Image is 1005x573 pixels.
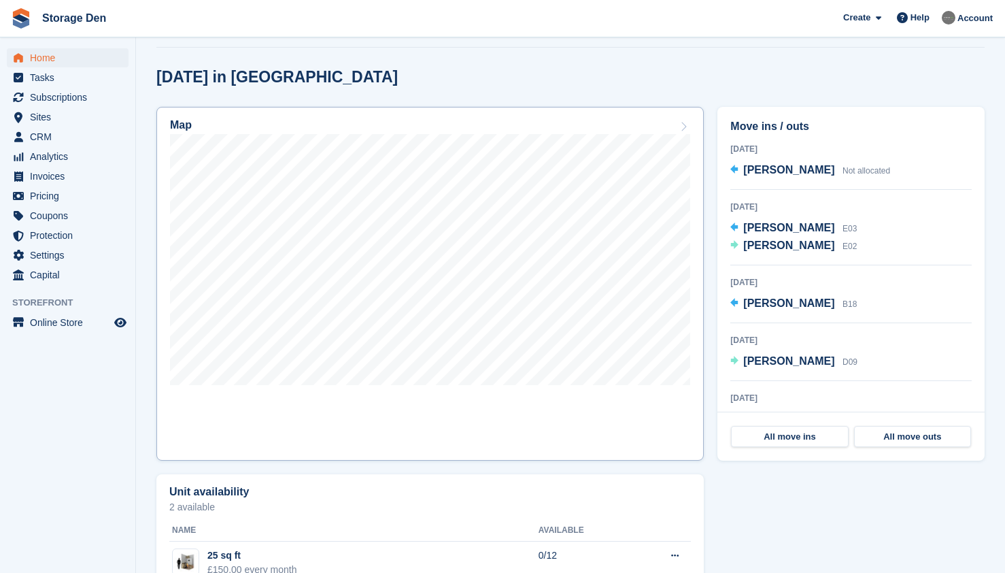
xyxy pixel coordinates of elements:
a: menu [7,68,129,87]
span: Help [910,11,930,24]
h2: [DATE] in [GEOGRAPHIC_DATA] [156,68,398,86]
span: [PERSON_NAME] [743,240,834,251]
a: [PERSON_NAME] E02 [730,238,857,255]
a: Preview store [112,314,129,331]
img: Brian Barbour [942,11,955,24]
a: menu [7,313,129,332]
a: menu [7,206,129,225]
a: menu [7,48,129,67]
span: Storefront [12,296,135,310]
a: Storage Den [37,7,112,29]
div: [DATE] [730,143,972,155]
a: All move outs [854,426,971,448]
a: menu [7,226,129,245]
span: [PERSON_NAME] [743,222,834,233]
a: Map [156,107,704,461]
span: [PERSON_NAME] [743,297,834,309]
span: E03 [842,224,857,233]
span: Settings [30,246,112,265]
span: Online Store [30,313,112,332]
span: CRM [30,127,112,146]
a: menu [7,167,129,186]
span: Protection [30,226,112,245]
p: 2 available [169,502,691,512]
div: [DATE] [730,276,972,289]
span: Tasks [30,68,112,87]
span: Home [30,48,112,67]
span: E02 [842,242,857,251]
span: Subscriptions [30,88,112,107]
span: B18 [842,299,857,309]
span: Not allocated [842,166,890,176]
a: menu [7,147,129,166]
span: Invoices [30,167,112,186]
span: D09 [842,357,857,367]
div: [DATE] [730,392,972,404]
a: [PERSON_NAME] B18 [730,295,857,313]
span: Capital [30,265,112,284]
a: menu [7,88,129,107]
h2: Map [170,119,192,131]
a: menu [7,246,129,265]
span: Account [957,12,993,25]
img: 25-sqft-unit.jpg [173,553,199,572]
h2: Unit availability [169,486,249,498]
div: 25 sq ft [207,549,297,563]
th: Available [539,520,632,542]
a: [PERSON_NAME] D09 [730,353,857,371]
a: menu [7,265,129,284]
th: Name [169,520,539,542]
span: Create [843,11,870,24]
span: Analytics [30,147,112,166]
a: menu [7,127,129,146]
a: All move ins [731,426,848,448]
span: Coupons [30,206,112,225]
a: [PERSON_NAME] E03 [730,220,857,238]
span: Sites [30,108,112,127]
div: [DATE] [730,201,972,213]
span: [PERSON_NAME] [743,164,834,176]
span: [PERSON_NAME] [743,355,834,367]
a: menu [7,186,129,206]
div: [DATE] [730,334,972,346]
a: [PERSON_NAME] Not allocated [730,162,890,180]
span: Pricing [30,186,112,206]
img: stora-icon-8386f47178a22dfd0bd8f6a31ec36ba5ce8667c1dd55bd0f319d3a0aa187defe.svg [11,8,31,29]
h2: Move ins / outs [730,118,972,135]
a: menu [7,108,129,127]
